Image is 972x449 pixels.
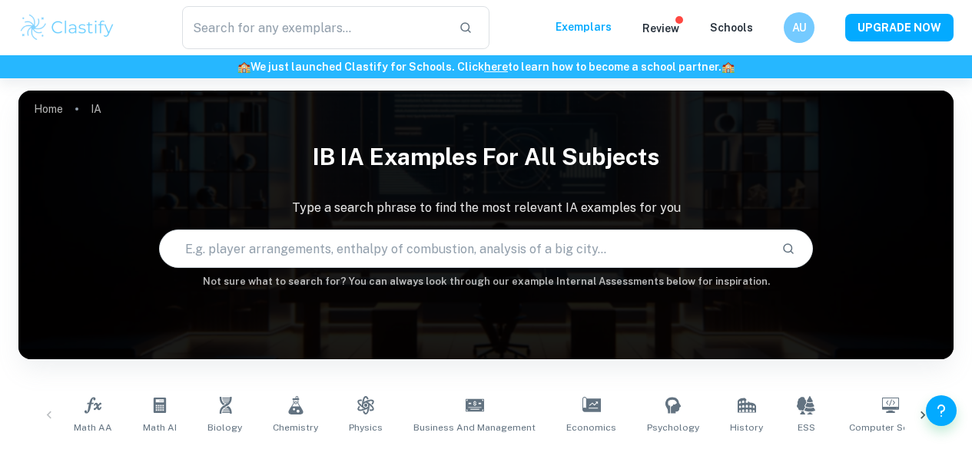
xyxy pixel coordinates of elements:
[798,421,815,434] span: ESS
[273,421,318,434] span: Chemistry
[710,21,753,34] a: Schools
[34,98,63,120] a: Home
[349,421,383,434] span: Physics
[207,421,242,434] span: Biology
[160,227,770,270] input: E.g. player arrangements, enthalpy of combustion, analysis of a big city...
[556,18,612,35] p: Exemplars
[845,14,954,41] button: UPGRADE NOW
[143,421,177,434] span: Math AI
[18,274,954,289] h6: Not sure what to search for? You can always look through our example Internal Assessments below f...
[237,61,250,73] span: 🏫
[566,421,616,434] span: Economics
[647,421,699,434] span: Psychology
[182,6,446,49] input: Search for any exemplars...
[642,20,679,37] p: Review
[18,12,116,43] img: Clastify logo
[730,421,763,434] span: History
[484,61,508,73] a: here
[722,61,735,73] span: 🏫
[849,421,932,434] span: Computer Science
[926,395,957,426] button: Help and Feedback
[3,58,969,75] h6: We just launched Clastify for Schools. Click to learn how to become a school partner.
[413,421,536,434] span: Business and Management
[74,421,112,434] span: Math AA
[18,134,954,180] h1: IB IA examples for all subjects
[784,12,814,43] button: AU
[91,101,101,117] p: IA
[775,236,801,262] button: Search
[18,199,954,217] p: Type a search phrase to find the most relevant IA examples for you
[791,19,808,36] h6: AU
